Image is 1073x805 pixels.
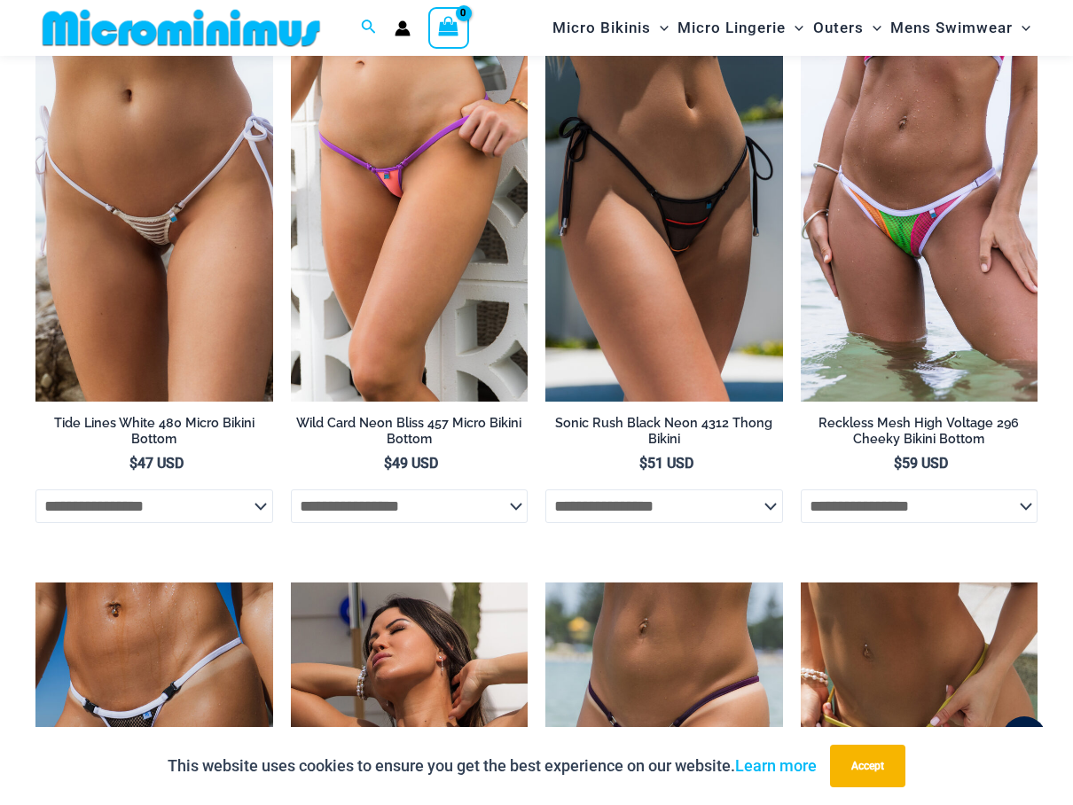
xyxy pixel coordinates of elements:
a: Micro BikinisMenu ToggleMenu Toggle [548,5,673,51]
a: View Shopping Cart, empty [428,7,469,48]
p: This website uses cookies to ensure you get the best experience on our website. [168,753,817,779]
a: Learn more [735,756,817,775]
h2: Sonic Rush Black Neon 4312 Thong Bikini [545,415,783,448]
span: Micro Lingerie [677,5,786,51]
bdi: 49 USD [384,455,438,472]
a: Reckless Mesh High Voltage 296 Cheeky Bikini Bottom [801,415,1038,455]
span: Menu Toggle [786,5,803,51]
a: Reckless Mesh High Voltage 296 Cheeky 01Reckless Mesh High Voltage 3480 Crop Top 296 Cheeky 04Rec... [801,46,1038,402]
a: Tide Lines White 480 Micro 01Tide Lines White 480 Micro 02Tide Lines White 480 Micro 02 [35,46,273,402]
bdi: 59 USD [894,455,948,472]
span: Menu Toggle [651,5,669,51]
span: Micro Bikinis [552,5,651,51]
img: MM SHOP LOGO FLAT [35,8,327,48]
h2: Reckless Mesh High Voltage 296 Cheeky Bikini Bottom [801,415,1038,448]
a: Wild Card Neon Bliss 457 Micro Bikini Bottom [291,415,529,455]
h2: Tide Lines White 480 Micro Bikini Bottom [35,415,273,448]
img: Reckless Mesh High Voltage 296 Cheeky 01 [801,46,1038,402]
span: $ [894,455,902,472]
bdi: 51 USD [639,455,693,472]
a: Mens SwimwearMenu ToggleMenu Toggle [886,5,1035,51]
a: Sonic Rush Black Neon 4312 Thong Bikini 01Sonic Rush Black Neon 4312 Thong Bikini 02Sonic Rush Bl... [545,46,783,402]
a: Account icon link [395,20,411,36]
span: Menu Toggle [1013,5,1030,51]
a: OutersMenu ToggleMenu Toggle [809,5,886,51]
img: Wild Card Neon Bliss 312 Top 457 Micro 04 [291,46,529,402]
a: Tide Lines White 480 Micro Bikini Bottom [35,415,273,455]
span: $ [639,455,647,472]
button: Accept [830,745,905,787]
nav: Site Navigation [545,3,1038,53]
bdi: 47 USD [129,455,184,472]
img: Tide Lines White 480 Micro 01 [35,46,273,402]
a: Search icon link [361,17,377,39]
h2: Wild Card Neon Bliss 457 Micro Bikini Bottom [291,415,529,448]
img: Sonic Rush Black Neon 4312 Thong Bikini 01 [545,46,783,402]
span: Outers [813,5,864,51]
a: Micro LingerieMenu ToggleMenu Toggle [673,5,808,51]
a: Sonic Rush Black Neon 4312 Thong Bikini [545,415,783,455]
span: Mens Swimwear [890,5,1013,51]
span: Menu Toggle [864,5,881,51]
span: $ [384,455,392,472]
span: $ [129,455,137,472]
a: Wild Card Neon Bliss 312 Top 457 Micro 04Wild Card Neon Bliss 312 Top 457 Micro 05Wild Card Neon ... [291,46,529,402]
